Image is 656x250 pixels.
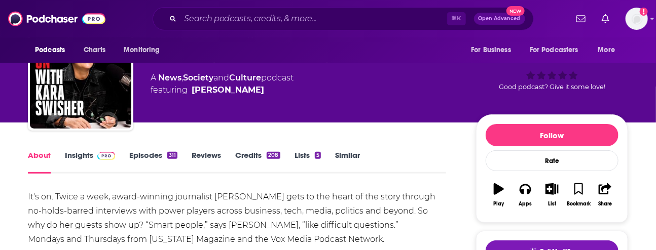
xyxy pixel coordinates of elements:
div: Search podcasts, credits, & more... [153,7,534,30]
button: Apps [512,177,538,213]
a: Charts [77,40,112,60]
a: Kara Swisher [192,84,264,96]
a: Credits208 [235,150,280,174]
div: It's on. Twice a week, award-winning journalist [PERSON_NAME] gets to the heart of the story thro... [28,190,446,246]
button: Play [486,177,512,213]
span: , [181,73,183,82]
span: Logged in as agoldsmithwissman [626,8,648,30]
a: Society [183,73,213,82]
span: Monitoring [124,43,160,57]
button: Open AdvancedNew [474,13,525,25]
span: Charts [84,43,105,57]
span: ⌘ K [447,12,466,25]
span: More [598,43,615,57]
img: Podchaser - Follow, Share and Rate Podcasts [8,9,105,28]
span: For Business [471,43,511,57]
div: Rate [486,150,618,171]
a: Reviews [192,150,221,174]
img: User Profile [626,8,648,30]
button: open menu [117,40,173,60]
div: 80Good podcast? Give it some love! [476,34,628,97]
button: open menu [28,40,78,60]
a: Show notifications dropdown [572,10,590,27]
span: New [506,6,525,16]
a: About [28,150,51,174]
button: open menu [523,40,593,60]
a: Show notifications dropdown [598,10,613,27]
div: Share [598,201,612,207]
span: and [213,73,229,82]
a: News [158,73,181,82]
span: Good podcast? Give it some love! [499,83,605,91]
div: 208 [267,152,280,159]
div: 5 [315,152,321,159]
img: On with Kara Swisher [30,27,131,129]
img: Podchaser Pro [97,152,115,160]
div: Play [494,201,504,207]
button: Share [592,177,618,213]
button: open menu [464,40,524,60]
a: Culture [229,73,261,82]
button: List [539,177,565,213]
a: Episodes311 [129,150,177,174]
span: Podcasts [35,43,65,57]
button: Show profile menu [626,8,648,30]
a: Lists5 [295,150,321,174]
div: A podcast [151,72,294,96]
a: Similar [335,150,360,174]
span: For Podcasters [530,43,578,57]
svg: Add a profile image [640,8,648,16]
button: open menu [591,40,628,60]
div: Bookmark [567,201,591,207]
span: featuring [151,84,294,96]
input: Search podcasts, credits, & more... [180,11,447,27]
span: Open Advanced [479,16,521,21]
button: Follow [486,124,618,146]
button: Bookmark [565,177,592,213]
div: Apps [519,201,532,207]
a: InsightsPodchaser Pro [65,150,115,174]
div: List [548,201,556,207]
div: 311 [167,152,177,159]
